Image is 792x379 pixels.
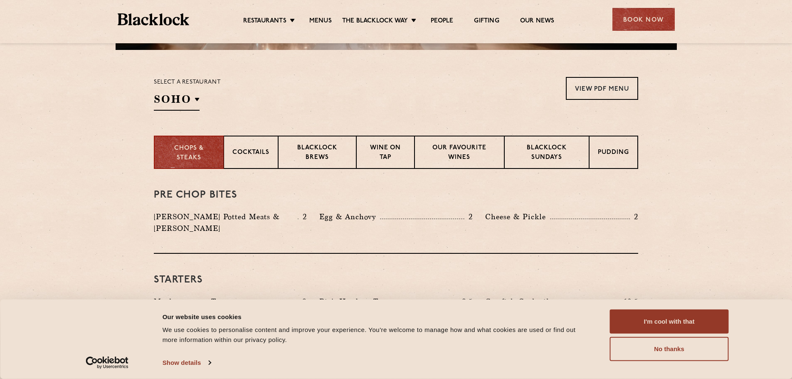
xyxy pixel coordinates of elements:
p: Cocktails [232,148,269,159]
p: 10.5 [620,296,638,307]
div: We use cookies to personalise content and improve your experience. You're welcome to manage how a... [163,325,591,345]
a: Usercentrics Cookiebot - opens in a new window [71,357,143,369]
p: 2 [464,211,473,222]
h3: Pre Chop Bites [154,190,638,201]
p: 8.5 [458,296,473,307]
div: Our website uses cookies [163,312,591,322]
p: 2 [299,211,307,222]
p: Cheese & Pickle [485,211,550,223]
a: Our News [520,17,555,26]
p: Our favourite wines [423,144,495,163]
a: Gifting [474,17,499,26]
div: Book Now [612,8,675,31]
button: No thanks [610,337,729,361]
a: View PDF Menu [566,77,638,100]
p: Mushrooms on Toast [154,296,234,307]
p: 8 [298,296,307,307]
p: 2 [630,211,638,222]
p: Select a restaurant [154,77,221,88]
p: Blacklock Sundays [513,144,580,163]
a: Menus [309,17,332,26]
button: I'm cool with that [610,310,729,334]
a: People [431,17,453,26]
a: Restaurants [243,17,286,26]
p: [PERSON_NAME] Potted Meats & [PERSON_NAME] [154,211,298,234]
p: Egg & Anchovy [319,211,380,223]
p: Chops & Steaks [163,144,215,163]
h2: SOHO [154,92,200,111]
img: BL_Textured_Logo-footer-cropped.svg [118,13,190,25]
p: Crayfish Cocktail [485,296,553,307]
p: Wine on Tap [365,144,406,163]
a: Show details [163,357,211,369]
p: Pig's Head on Toast [319,296,396,307]
a: The Blacklock Way [342,17,408,26]
p: Pudding [598,148,629,159]
p: Blacklock Brews [287,144,348,163]
h3: Starters [154,275,638,285]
